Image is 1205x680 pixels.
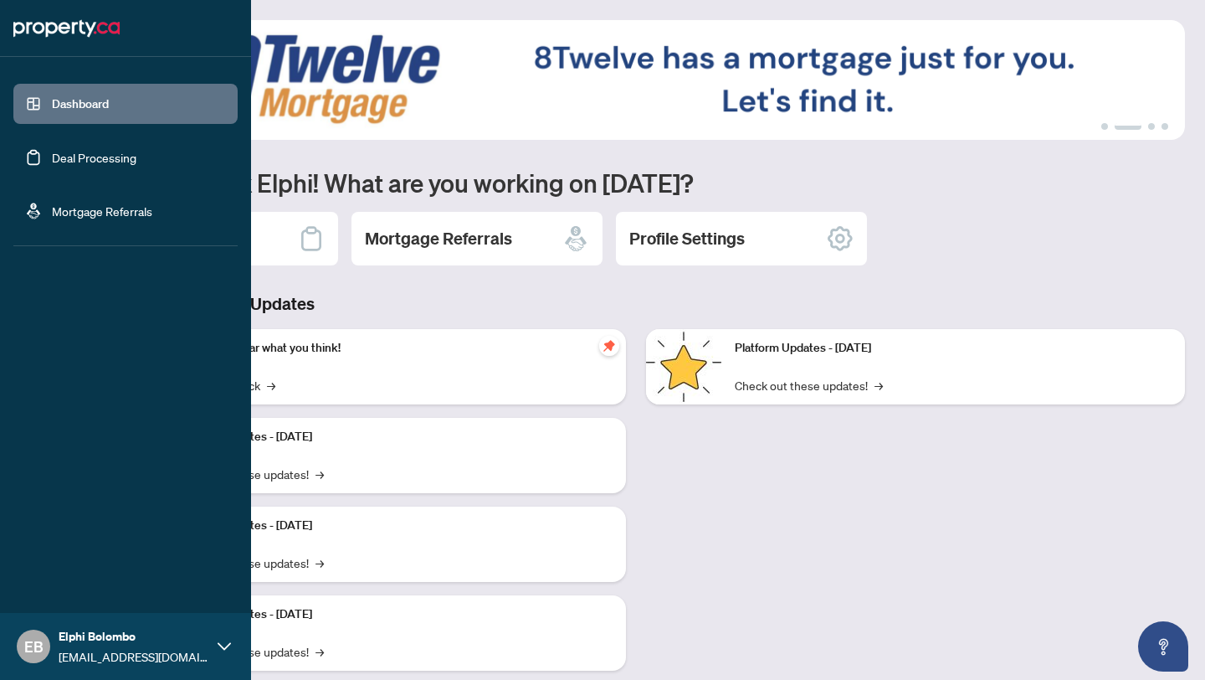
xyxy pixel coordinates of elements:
a: Check out these updates!→ [735,376,883,394]
img: Platform Updates - June 23, 2025 [646,329,721,404]
button: 3 [1148,123,1155,130]
a: Dashboard [52,96,109,111]
span: EB [24,635,44,658]
span: [EMAIL_ADDRESS][DOMAIN_NAME] [59,647,209,666]
button: 1 [1101,123,1108,130]
span: → [315,554,324,572]
p: Platform Updates - [DATE] [735,339,1172,358]
h1: Welcome back Elphi! What are you working on [DATE]? [87,167,1185,198]
span: pushpin [599,336,619,356]
p: Platform Updates - [DATE] [176,517,613,535]
button: 4 [1161,123,1168,130]
a: Mortgage Referrals [52,203,152,219]
h2: Profile Settings [629,227,745,250]
p: Platform Updates - [DATE] [176,605,613,624]
button: 2 [1115,123,1141,130]
img: logo [13,15,120,42]
button: Open asap [1138,621,1188,672]
a: Deal Processing [52,150,136,165]
span: → [315,642,324,661]
span: Elphi Bolombo [59,627,209,646]
h3: Brokerage & Industry Updates [87,292,1185,316]
h2: Mortgage Referrals [365,227,512,250]
img: Slide 1 [87,20,1185,140]
span: → [874,376,883,394]
p: We want to hear what you think! [176,339,613,358]
span: → [267,376,275,394]
p: Platform Updates - [DATE] [176,428,613,446]
span: → [315,465,324,483]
